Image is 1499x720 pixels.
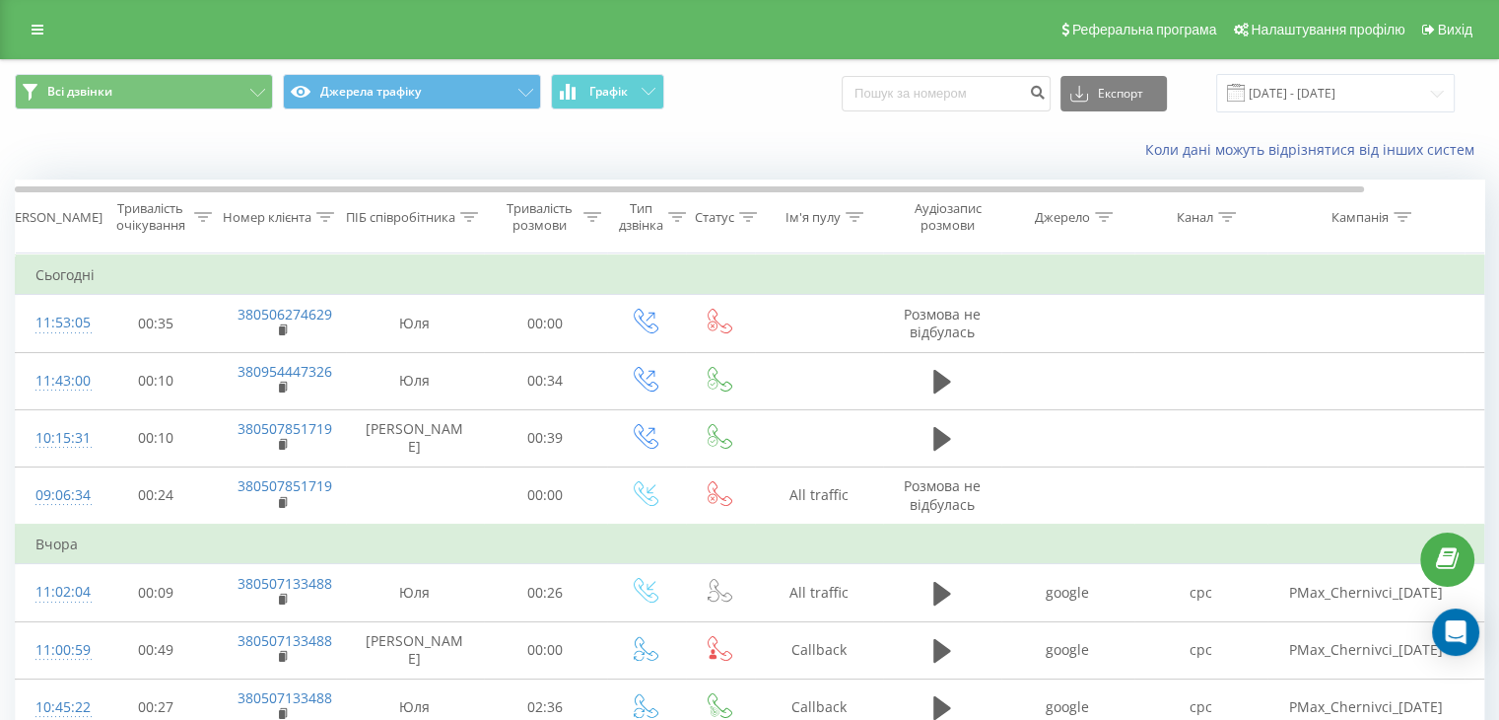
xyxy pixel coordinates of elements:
[3,209,102,226] div: [PERSON_NAME]
[35,304,75,342] div: 11:53:05
[484,467,607,525] td: 00:00
[501,200,579,234] div: Тривалість розмови
[484,621,607,679] td: 00:00
[904,476,981,513] span: Розмова не відбулась
[346,409,484,467] td: [PERSON_NAME]
[283,74,541,109] button: Джерела трафіку
[238,476,332,495] a: 380507851719
[1251,22,1404,37] span: Налаштування профілю
[238,688,332,707] a: 380507133488
[35,419,75,458] div: 10:15:31
[1134,621,1267,679] td: cpc
[551,74,664,109] button: Графік
[1001,564,1134,621] td: google
[755,621,883,679] td: Callback
[238,362,332,381] a: 380954447326
[1072,22,1217,37] span: Реферальна програма
[1438,22,1472,37] span: Вихід
[1177,209,1213,226] div: Канал
[904,305,981,341] span: Розмова не відбулась
[842,76,1051,111] input: Пошук за номером
[238,419,332,438] a: 380507851719
[238,574,332,593] a: 380507133488
[589,85,628,99] span: Графік
[695,209,734,226] div: Статус
[1267,564,1465,621] td: PMax_Chernivci_[DATE]
[484,564,607,621] td: 00:26
[95,564,218,621] td: 00:09
[1267,621,1465,679] td: PMax_Chernivci_[DATE]
[785,209,841,226] div: Ім'я пулу
[47,84,112,100] span: Всі дзвінки
[346,564,484,621] td: Юля
[1331,209,1389,226] div: Кампанія
[346,209,455,226] div: ПІБ співробітника
[95,295,218,352] td: 00:35
[238,631,332,650] a: 380507133488
[1432,609,1479,656] div: Open Intercom Messenger
[900,200,995,234] div: Аудіозапис розмови
[223,209,311,226] div: Номер клієнта
[95,352,218,409] td: 00:10
[35,476,75,515] div: 09:06:34
[95,621,218,679] td: 00:49
[484,352,607,409] td: 00:34
[95,467,218,525] td: 00:24
[1060,76,1167,111] button: Експорт
[346,621,484,679] td: [PERSON_NAME]
[238,305,332,324] a: 380506274629
[346,295,484,352] td: Юля
[619,200,663,234] div: Тип дзвінка
[95,409,218,467] td: 00:10
[1035,209,1090,226] div: Джерело
[35,573,75,612] div: 11:02:04
[35,631,75,670] div: 11:00:59
[484,409,607,467] td: 00:39
[755,564,883,621] td: All traffic
[346,352,484,409] td: Юля
[755,467,883,525] td: All traffic
[35,362,75,400] div: 11:43:00
[1145,140,1484,159] a: Коли дані можуть відрізнятися вiд інших систем
[484,295,607,352] td: 00:00
[1134,564,1267,621] td: cpc
[15,74,273,109] button: Всі дзвінки
[1001,621,1134,679] td: google
[111,200,189,234] div: Тривалість очікування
